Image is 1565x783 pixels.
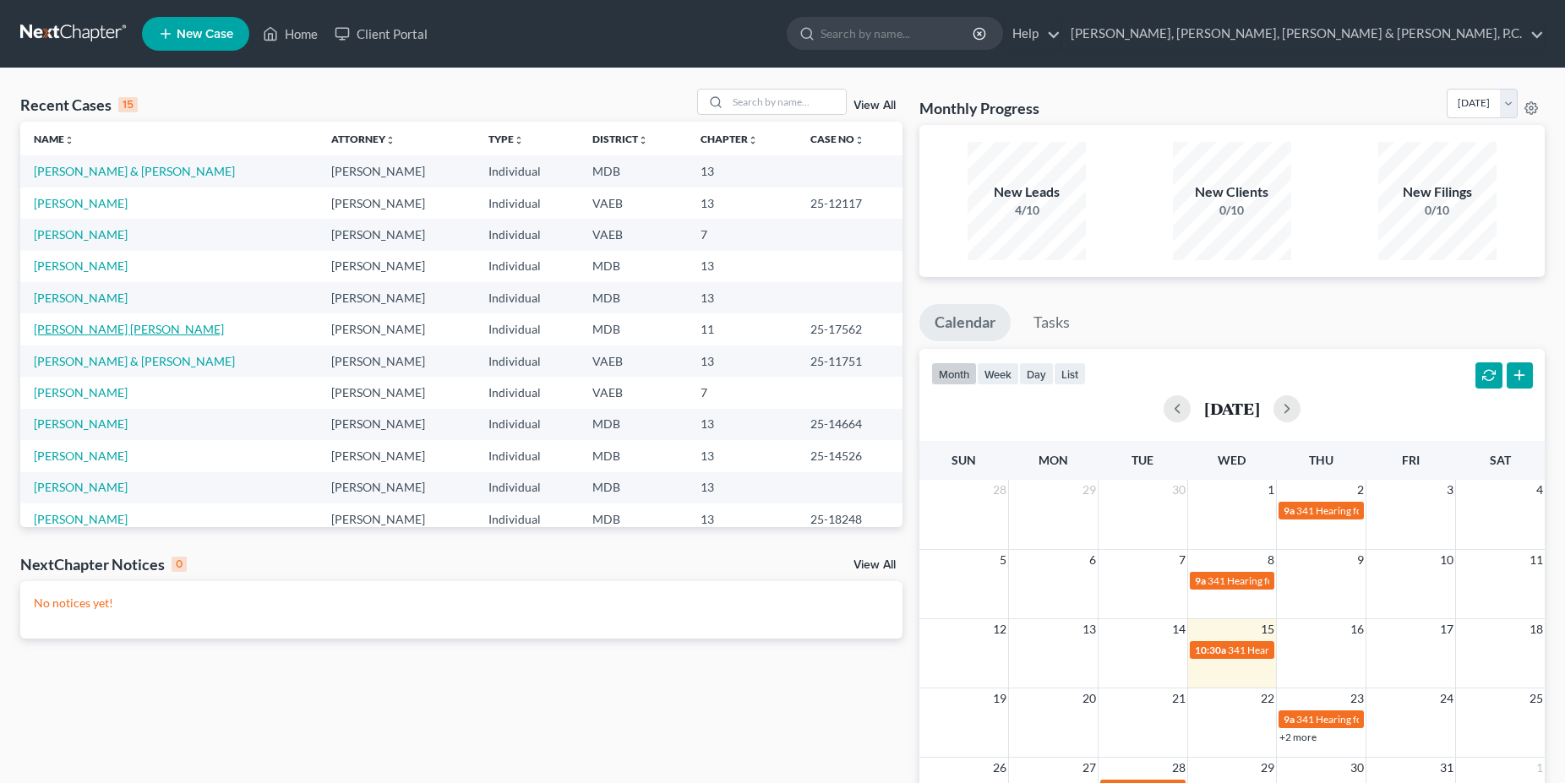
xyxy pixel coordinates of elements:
[475,155,579,187] td: Individual
[810,133,864,145] a: Case Nounfold_more
[475,472,579,503] td: Individual
[34,258,128,273] a: [PERSON_NAME]
[20,554,187,574] div: NextChapter Notices
[514,135,524,145] i: unfold_more
[475,313,579,345] td: Individual
[475,219,579,250] td: Individual
[318,251,475,282] td: [PERSON_NAME]
[1349,619,1366,639] span: 16
[1004,19,1061,49] a: Help
[968,182,1086,202] div: New Leads
[1081,688,1098,709] span: 20
[853,100,896,111] a: View All
[638,135,648,145] i: unfold_more
[1039,453,1068,467] span: Mon
[1259,758,1276,778] span: 29
[318,155,475,187] td: [PERSON_NAME]
[701,133,758,145] a: Chapterunfold_more
[931,362,977,385] button: month
[34,227,128,242] a: [PERSON_NAME]
[475,377,579,408] td: Individual
[1309,453,1333,467] span: Thu
[687,219,797,250] td: 7
[20,95,138,115] div: Recent Cases
[1378,202,1497,219] div: 0/10
[475,188,579,219] td: Individual
[1170,619,1187,639] span: 14
[952,453,976,467] span: Sun
[34,480,128,494] a: [PERSON_NAME]
[579,503,687,535] td: MDB
[579,188,687,219] td: VAEB
[34,354,235,368] a: [PERSON_NAME] & [PERSON_NAME]
[1528,688,1545,709] span: 25
[1054,362,1086,385] button: list
[1296,504,1529,517] span: 341 Hearing for [PERSON_NAME] [PERSON_NAME]
[1173,182,1291,202] div: New Clients
[579,313,687,345] td: MDB
[1170,758,1187,778] span: 28
[687,440,797,471] td: 13
[797,503,902,535] td: 25-18248
[1284,713,1295,726] span: 9a
[797,440,902,471] td: 25-14526
[34,164,235,178] a: [PERSON_NAME] & [PERSON_NAME]
[1259,688,1276,709] span: 22
[318,219,475,250] td: [PERSON_NAME]
[687,409,797,440] td: 13
[475,409,579,440] td: Individual
[475,503,579,535] td: Individual
[687,472,797,503] td: 13
[998,550,1008,570] span: 5
[64,135,74,145] i: unfold_more
[34,385,128,400] a: [PERSON_NAME]
[326,19,436,49] a: Client Portal
[579,377,687,408] td: VAEB
[579,155,687,187] td: MDB
[797,345,902,377] td: 25-11751
[991,619,1008,639] span: 12
[318,188,475,219] td: [PERSON_NAME]
[579,345,687,377] td: VAEB
[1528,619,1545,639] span: 18
[177,28,233,41] span: New Case
[1490,453,1511,467] span: Sat
[1228,644,1475,656] span: 341 Hearing for [PERSON_NAME]-El, [PERSON_NAME]
[34,322,224,336] a: [PERSON_NAME] [PERSON_NAME]
[687,377,797,408] td: 7
[1208,574,1359,587] span: 341 Hearing for [PERSON_NAME]
[821,18,975,49] input: Search by name...
[34,416,128,431] a: [PERSON_NAME]
[1355,550,1366,570] span: 9
[1378,182,1497,202] div: New Filings
[687,313,797,345] td: 11
[1438,758,1455,778] span: 31
[331,133,395,145] a: Attorneyunfold_more
[475,282,579,313] td: Individual
[1266,480,1276,500] span: 1
[1259,619,1276,639] span: 15
[579,440,687,471] td: MDB
[475,345,579,377] td: Individual
[1170,688,1187,709] span: 21
[991,480,1008,500] span: 28
[1355,480,1366,500] span: 2
[1195,574,1206,587] span: 9a
[797,313,902,345] td: 25-17562
[1173,202,1291,219] div: 0/10
[968,202,1086,219] div: 4/10
[1349,758,1366,778] span: 30
[687,188,797,219] td: 13
[1081,758,1098,778] span: 27
[991,688,1008,709] span: 19
[687,345,797,377] td: 13
[34,196,128,210] a: [PERSON_NAME]
[1528,550,1545,570] span: 11
[1284,504,1295,517] span: 9a
[318,503,475,535] td: [PERSON_NAME]
[488,133,524,145] a: Typeunfold_more
[1195,644,1226,656] span: 10:30a
[1266,550,1276,570] span: 8
[797,409,902,440] td: 25-14664
[318,409,475,440] td: [PERSON_NAME]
